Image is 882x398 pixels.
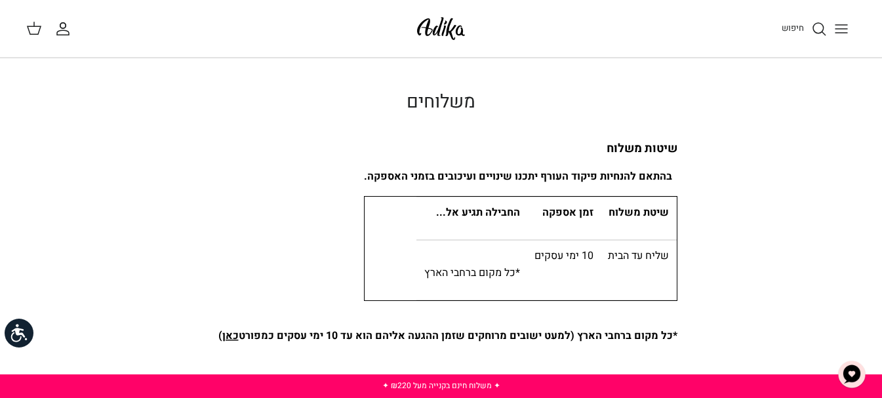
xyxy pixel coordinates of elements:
[827,14,856,43] button: Toggle menu
[534,248,593,264] span: 10 ימי עסקים
[609,205,669,220] strong: שיטת משלוח
[218,328,677,344] strong: *כל מקום ברחבי הארץ (למעט ישובים מרוחקים שזמן ההגעה אליהם הוא עד 10 ימי עסקים כמפורט )
[436,205,520,220] strong: החבילה תגיע אל...
[832,355,872,394] button: צ'אט
[607,140,677,157] strong: שיטות משלוח
[782,22,804,34] span: חיפוש
[364,169,672,184] strong: בהתאם להנחיות פיקוד העורף יתכנו שינויים ועיכובים בזמני האספקה.
[205,91,677,113] h1: משלוחים
[382,380,500,391] a: ✦ משלוח חינם בקנייה מעל ₪220 ✦
[608,248,669,265] p: שליח עד הבית
[413,13,469,44] img: Adika IL
[55,21,76,37] a: החשבון שלי
[782,21,827,37] a: חיפוש
[424,248,520,281] p: *כל מקום ברחבי הארץ
[222,328,239,344] a: כאן
[542,205,593,220] strong: זמן אספקה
